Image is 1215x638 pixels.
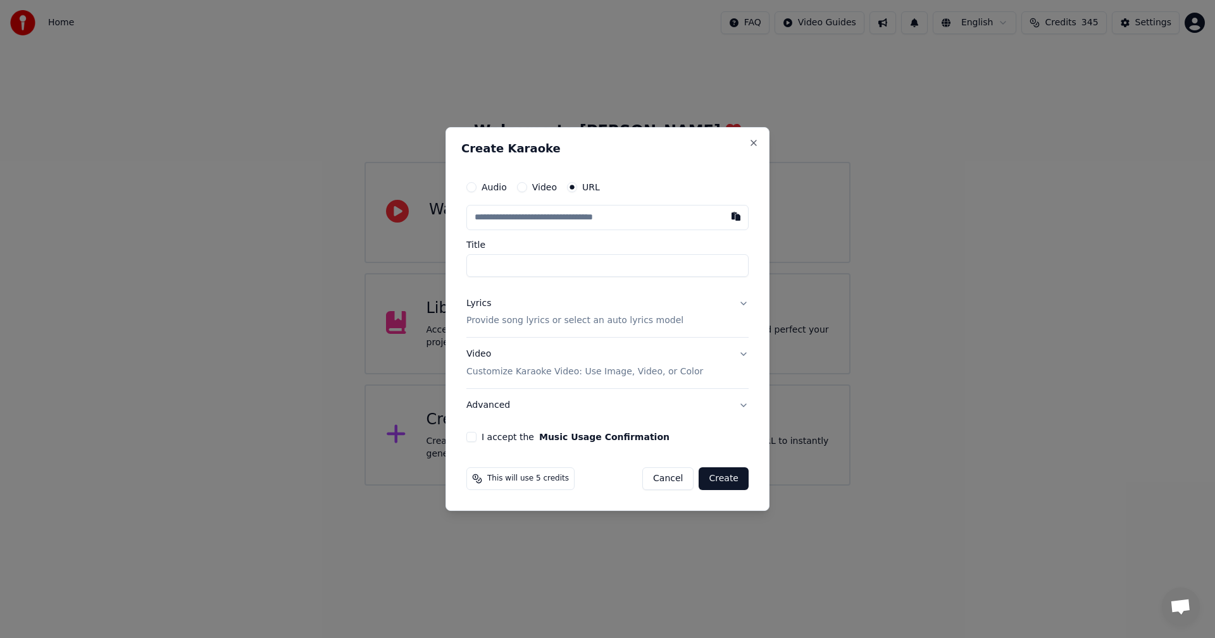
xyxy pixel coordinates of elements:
[482,183,507,192] label: Audio
[466,315,683,328] p: Provide song lyrics or select an auto lyrics model
[466,338,749,389] button: VideoCustomize Karaoke Video: Use Image, Video, or Color
[532,183,557,192] label: Video
[466,297,491,310] div: Lyrics
[539,432,670,441] button: I accept the
[582,183,600,192] label: URL
[461,143,754,154] h2: Create Karaoke
[466,348,703,379] div: Video
[699,467,749,490] button: Create
[466,240,749,249] label: Title
[482,432,670,441] label: I accept the
[466,365,703,378] p: Customize Karaoke Video: Use Image, Video, or Color
[466,287,749,338] button: LyricsProvide song lyrics or select an auto lyrics model
[487,474,569,484] span: This will use 5 credits
[642,467,694,490] button: Cancel
[466,389,749,422] button: Advanced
